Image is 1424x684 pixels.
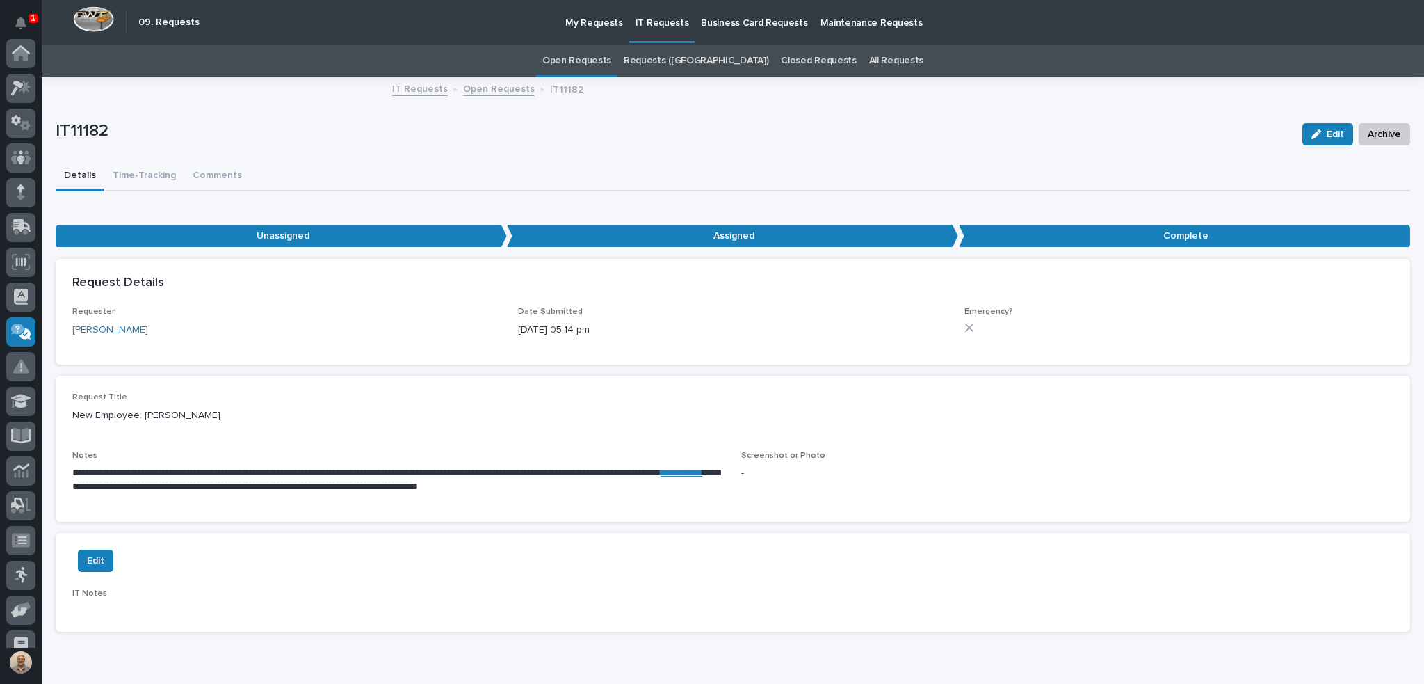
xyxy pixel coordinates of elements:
p: New Employee: [PERSON_NAME] [72,408,1393,423]
button: Edit [1302,123,1353,145]
a: [PERSON_NAME] [72,323,148,337]
span: Request Title [72,393,127,401]
button: Comments [184,162,250,191]
a: IT Requests [392,80,448,96]
a: Requests ([GEOGRAPHIC_DATA]) [624,45,768,77]
p: [DATE] 05:14 pm [518,323,947,337]
p: 1 [31,13,35,23]
span: Emergency? [964,308,1013,316]
p: Assigned [507,225,958,248]
h2: 09. Requests [138,17,200,29]
span: Archive [1368,126,1401,143]
a: All Requests [869,45,923,77]
button: Notifications [6,8,35,38]
span: IT Notes [72,589,107,598]
div: Notifications1 [17,17,35,39]
span: Edit [1327,128,1344,141]
span: Date Submitted [518,308,583,316]
span: Notes [72,452,97,460]
a: Closed Requests [781,45,856,77]
a: Open Requests [542,45,611,77]
button: Details [56,162,104,191]
p: IT11182 [550,81,583,96]
p: IT11182 [56,121,1291,141]
p: Unassigned [56,225,507,248]
p: Complete [959,225,1410,248]
span: Requester [72,308,115,316]
h2: Request Details [72,276,164,291]
a: Open Requests [463,80,535,96]
button: Time-Tracking [104,162,184,191]
button: Archive [1359,123,1410,145]
span: Edit [87,552,104,569]
span: Screenshot or Photo [741,452,825,460]
button: users-avatar [6,648,35,677]
p: - [741,466,1393,481]
button: Edit [78,550,113,572]
img: Workspace Logo [73,6,114,32]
